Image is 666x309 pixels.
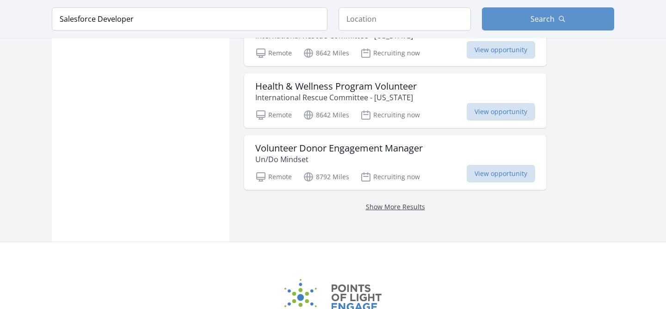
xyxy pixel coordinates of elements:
[467,103,535,121] span: View opportunity
[303,171,349,182] p: 8792 Miles
[467,41,535,59] span: View opportunity
[52,7,327,30] input: Keyword
[467,165,535,182] span: View opportunity
[255,81,417,92] h3: Health & Wellness Program Volunteer
[360,48,420,59] p: Recruiting now
[360,109,420,121] p: Recruiting now
[255,48,292,59] p: Remote
[303,109,349,121] p: 8642 Miles
[255,109,292,121] p: Remote
[244,73,546,128] a: Health & Wellness Program Volunteer International Rescue Committee - [US_STATE] Remote 8642 Miles...
[244,135,546,190] a: Volunteer Donor Engagement Manager Un/Do Mindset Remote 8792 Miles Recruiting now View opportunity
[255,143,423,154] h3: Volunteer Donor Engagement Manager
[303,48,349,59] p: 8642 Miles
[530,13,555,24] span: Search
[255,92,417,103] p: International Rescue Committee - [US_STATE]
[255,171,292,182] p: Remote
[366,202,425,211] a: Show More Results
[244,12,546,66] a: Refugee Resettlement Volunteer International Rescue Committee - [US_STATE] Remote 8642 Miles Recr...
[482,7,614,30] button: Search
[339,7,471,30] input: Location
[255,154,423,165] p: Un/Do Mindset
[360,171,420,182] p: Recruiting now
